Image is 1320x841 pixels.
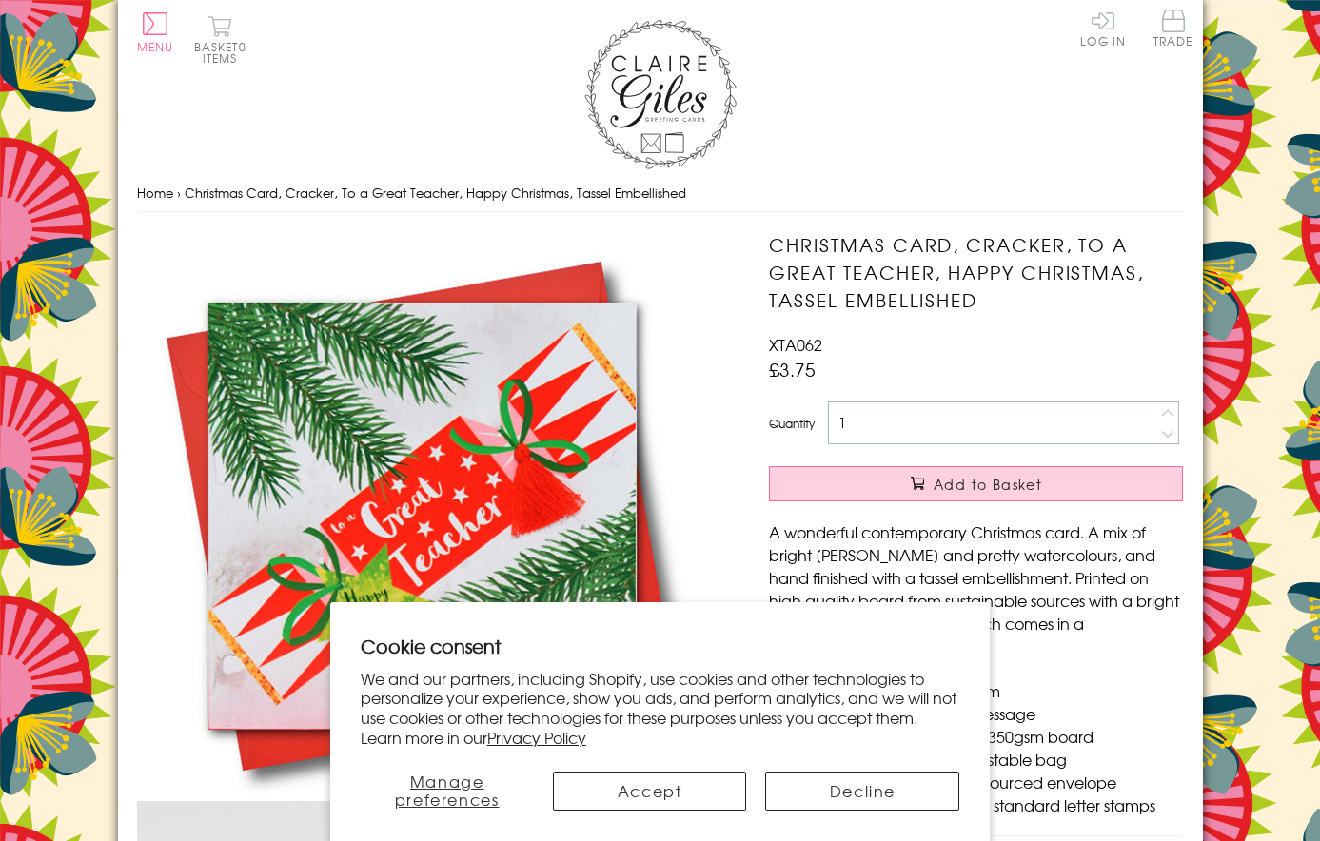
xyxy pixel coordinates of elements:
p: A wonderful contemporary Christmas card. A mix of bright [PERSON_NAME] and pretty watercolours, a... [769,520,1183,657]
button: Manage preferences [361,772,534,811]
span: Manage preferences [395,770,500,811]
button: Accept [553,772,747,811]
span: Christmas Card, Cracker, To a Great Teacher, Happy Christmas, Tassel Embellished [185,184,686,202]
h1: Christmas Card, Cracker, To a Great Teacher, Happy Christmas, Tassel Embellished [769,231,1183,313]
button: Add to Basket [769,466,1183,501]
img: Claire Giles Greetings Cards [584,19,737,169]
span: 0 items [203,38,246,67]
h2: Cookie consent [361,633,960,659]
nav: breadcrumbs [137,174,1184,213]
span: › [177,184,181,202]
a: Privacy Policy [487,726,586,749]
a: Log In [1080,10,1126,47]
span: XTA062 [769,333,822,356]
span: £3.75 [769,356,816,382]
a: Trade [1153,10,1193,50]
button: Decline [765,772,959,811]
span: Menu [137,38,174,55]
button: Basket0 items [194,15,246,64]
img: Christmas Card, Cracker, To a Great Teacher, Happy Christmas, Tassel Embellished [137,231,708,801]
span: Trade [1153,10,1193,47]
button: Menu [137,12,174,52]
label: Quantity [769,415,815,432]
span: Add to Basket [934,475,1042,494]
p: We and our partners, including Shopify, use cookies and other technologies to personalize your ex... [361,669,960,748]
a: Home [137,184,173,202]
